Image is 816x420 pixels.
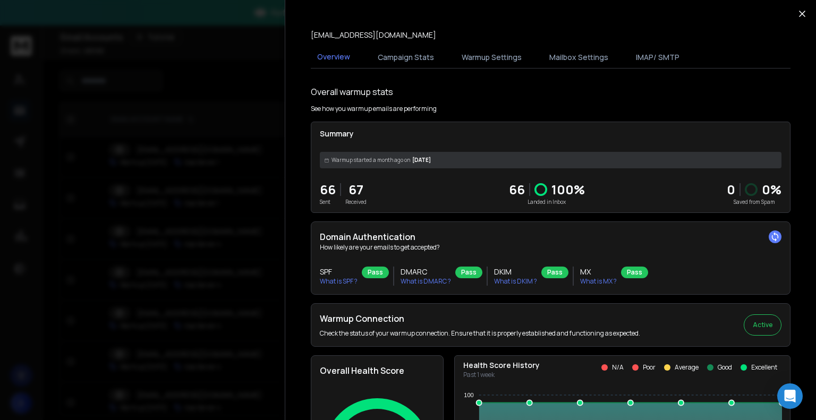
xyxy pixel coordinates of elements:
h3: DKIM [494,267,537,277]
div: Pass [621,267,648,278]
p: Past 1 week [463,371,540,379]
div: Open Intercom Messenger [777,383,803,409]
p: What is MX ? [580,277,617,286]
p: What is SPF ? [320,277,358,286]
p: 66 [509,181,525,198]
p: Saved from Spam [727,198,781,206]
p: Poor [643,363,656,372]
span: Warmup started a month ago on [331,156,410,164]
div: Pass [362,267,389,278]
p: See how you warmup emails are performing [311,105,437,113]
h2: Overall Health Score [320,364,435,377]
h2: Domain Authentication [320,230,781,243]
p: Check the status of your warmup connection. Ensure that it is properly established and functionin... [320,329,640,338]
p: Excellent [751,363,777,372]
button: IMAP/ SMTP [630,46,686,69]
p: How likely are your emails to get accepted? [320,243,781,252]
p: Average [675,363,699,372]
p: [EMAIL_ADDRESS][DOMAIN_NAME] [311,30,436,40]
p: 66 [320,181,336,198]
p: Summary [320,128,781,139]
div: Pass [455,267,482,278]
p: 67 [345,181,367,198]
div: [DATE] [320,152,781,168]
tspan: 100 [464,392,473,398]
p: Good [718,363,732,372]
p: 0 % [762,181,781,198]
h3: SPF [320,267,358,277]
p: Received [345,198,367,206]
p: 100 % [551,181,585,198]
h3: DMARC [401,267,451,277]
button: Campaign Stats [371,46,440,69]
button: Overview [311,45,356,70]
p: Sent [320,198,336,206]
button: Active [744,314,781,336]
button: Mailbox Settings [543,46,615,69]
div: Pass [541,267,568,278]
button: Warmup Settings [455,46,528,69]
p: N/A [612,363,624,372]
p: What is DKIM ? [494,277,537,286]
p: Landed in Inbox [509,198,585,206]
p: Health Score History [463,360,540,371]
h2: Warmup Connection [320,312,640,325]
p: What is DMARC ? [401,277,451,286]
strong: 0 [727,181,735,198]
h3: MX [580,267,617,277]
h1: Overall warmup stats [311,85,393,98]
